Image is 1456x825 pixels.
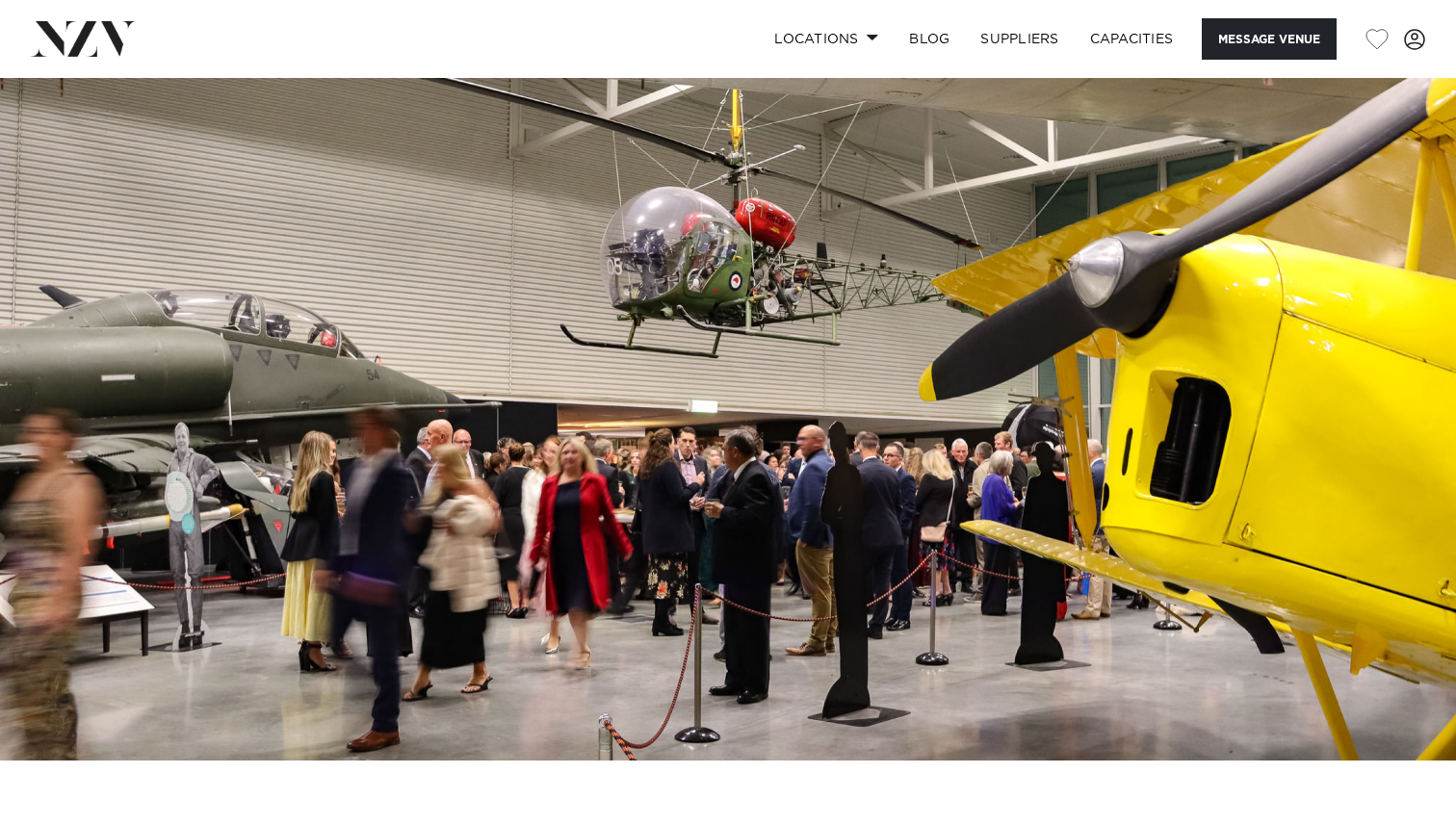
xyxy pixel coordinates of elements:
a: Locations [759,18,894,60]
a: SUPPLIERS [965,18,1074,60]
button: Message Venue [1202,18,1337,60]
a: BLOG [894,18,965,60]
img: nzv-logo.png [31,21,136,56]
a: Capacities [1075,18,1189,60]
